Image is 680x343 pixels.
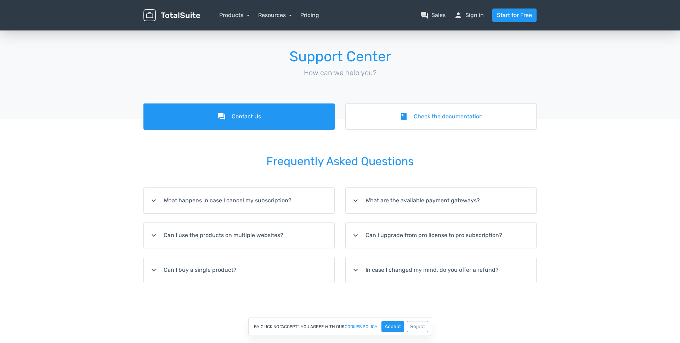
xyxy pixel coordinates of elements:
summary: expand_moreCan I upgrade from pro license to pro subscription? [346,223,536,248]
summary: expand_moreCan I buy a single product? [144,257,334,283]
i: forum [217,112,226,121]
i: expand_more [351,231,360,240]
a: forumContact Us [143,103,335,130]
i: expand_more [351,266,360,274]
a: Start for Free [492,9,537,22]
a: Resources [258,12,292,18]
a: question_answerSales [420,11,446,19]
div: By clicking "Accept", you agree with our . [248,317,432,336]
a: Pricing [300,11,319,19]
button: Accept [381,321,404,332]
i: expand_more [149,196,158,205]
span: question_answer [420,11,429,19]
h2: Frequently Asked Questions [143,145,537,178]
summary: expand_moreIn case I changed my mind, do you offer a refund? [346,257,536,283]
a: Products [219,12,250,18]
i: expand_more [149,266,158,274]
summary: expand_moreWhat happens in case I cancel my subscription? [144,188,334,213]
i: book [399,112,408,121]
a: personSign in [454,11,484,19]
i: expand_more [149,231,158,240]
summary: expand_moreWhat are the available payment gateways? [346,188,536,213]
button: Reject [407,321,428,332]
h1: Support Center [143,49,537,64]
span: person [454,11,463,19]
img: TotalSuite for WordPress [143,9,200,22]
a: cookies policy [345,325,378,329]
i: expand_more [351,196,360,205]
summary: expand_moreCan I use the products on multiple websites? [144,223,334,248]
p: How can we help you? [143,67,537,78]
a: bookCheck the documentation [345,103,537,130]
